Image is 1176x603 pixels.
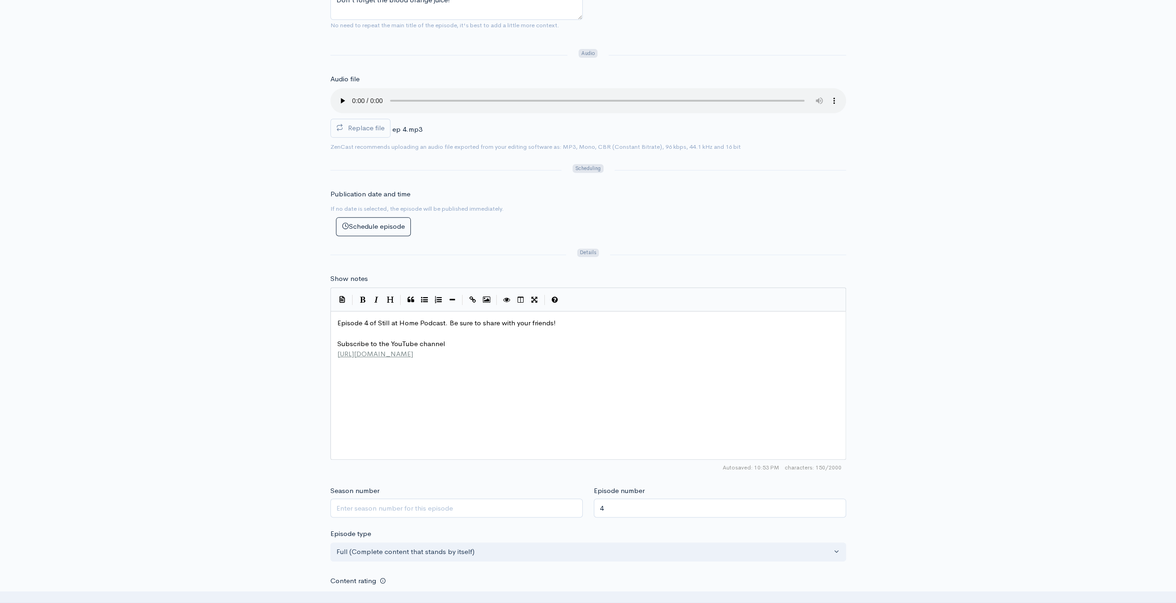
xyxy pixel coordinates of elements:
button: Toggle Fullscreen [528,293,542,307]
label: Publication date and time [330,189,410,200]
button: Insert Image [480,293,494,307]
label: Audio file [330,74,360,85]
button: Insert Show Notes Template [335,292,349,306]
span: Autosaved: 10:53 PM [723,463,779,472]
input: Enter episode number [594,499,846,518]
span: Replace file [348,123,384,132]
button: Insert Horizontal Line [445,293,459,307]
span: Episode 4 of Still at Home Podcast. Be sure to share with your friends! [337,318,556,327]
button: Bold [356,293,370,307]
label: Show notes [330,274,368,284]
i: | [462,295,463,305]
button: Full (Complete content that stands by itself) [330,542,846,561]
label: Episode number [594,486,645,496]
button: Markdown Guide [548,293,562,307]
i: | [496,295,497,305]
i: | [352,295,353,305]
div: Full (Complete content that stands by itself) [336,547,832,557]
small: No need to repeat the main title of the episode, it's best to add a little more context. [330,21,559,29]
label: Season number [330,486,379,496]
button: Create Link [466,293,480,307]
label: Episode type [330,529,371,539]
button: Heading [384,293,397,307]
span: 150/2000 [785,463,841,472]
span: Scheduling [573,164,603,173]
span: Details [577,249,599,257]
button: Quote [404,293,418,307]
i: | [544,295,545,305]
button: Toggle Preview [500,293,514,307]
i: | [400,295,401,305]
button: Schedule episode [336,217,411,236]
small: If no date is selected, the episode will be published immediately. [330,205,504,213]
input: Enter season number for this episode [330,499,583,518]
label: Content rating [330,572,376,591]
span: Audio [579,49,597,58]
span: ep 4.mp3 [392,125,422,134]
small: ZenCast recommends uploading an audio file exported from your editing software as: MP3, Mono, CBR... [330,143,741,151]
button: Generic List [418,293,432,307]
span: Subscribe to the YouTube channel [337,339,445,348]
button: Toggle Side by Side [514,293,528,307]
button: Italic [370,293,384,307]
button: Numbered List [432,293,445,307]
label: This episode has explicit language or themes. [340,590,483,601]
span: [URL][DOMAIN_NAME] [337,349,413,358]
